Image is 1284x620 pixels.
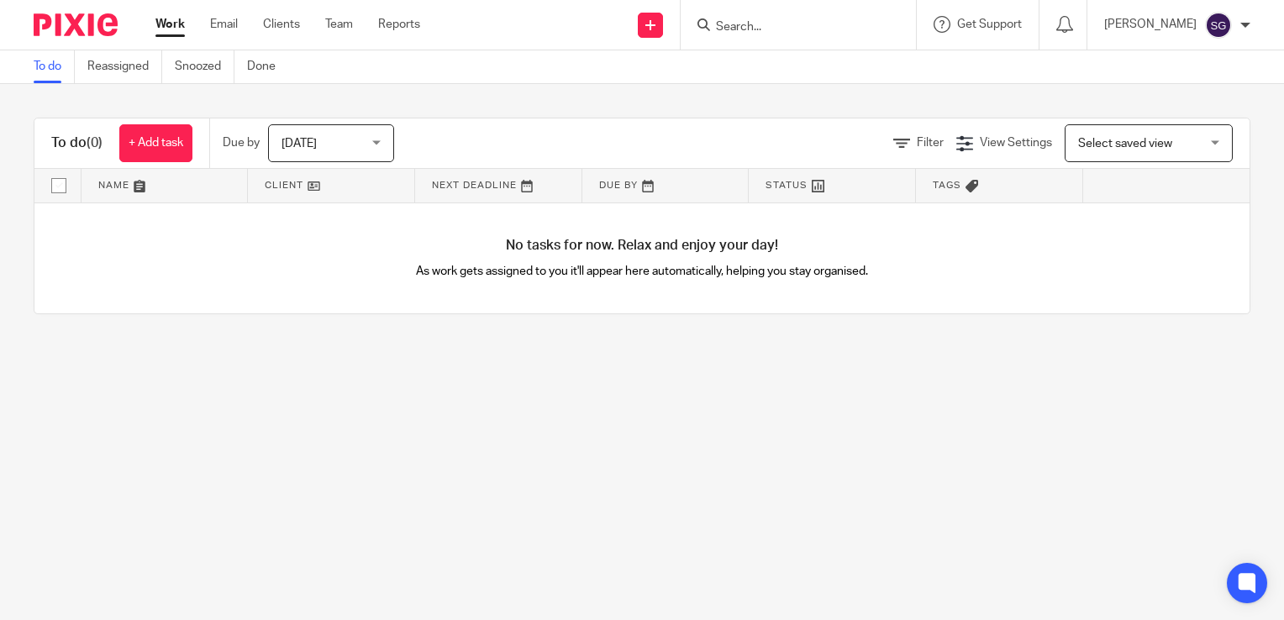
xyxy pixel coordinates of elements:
[957,18,1022,30] span: Get Support
[223,134,260,151] p: Due by
[210,16,238,33] a: Email
[263,16,300,33] a: Clients
[282,138,317,150] span: [DATE]
[325,16,353,33] a: Team
[175,50,234,83] a: Snoozed
[1104,16,1197,33] p: [PERSON_NAME]
[933,181,961,190] span: Tags
[247,50,288,83] a: Done
[714,20,866,35] input: Search
[1078,138,1172,150] span: Select saved view
[34,13,118,36] img: Pixie
[51,134,103,152] h1: To do
[378,16,420,33] a: Reports
[34,237,1250,255] h4: No tasks for now. Relax and enjoy your day!
[155,16,185,33] a: Work
[917,137,944,149] span: Filter
[87,50,162,83] a: Reassigned
[119,124,192,162] a: + Add task
[339,263,946,280] p: As work gets assigned to you it'll appear here automatically, helping you stay organised.
[1205,12,1232,39] img: svg%3E
[34,50,75,83] a: To do
[87,136,103,150] span: (0)
[980,137,1052,149] span: View Settings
